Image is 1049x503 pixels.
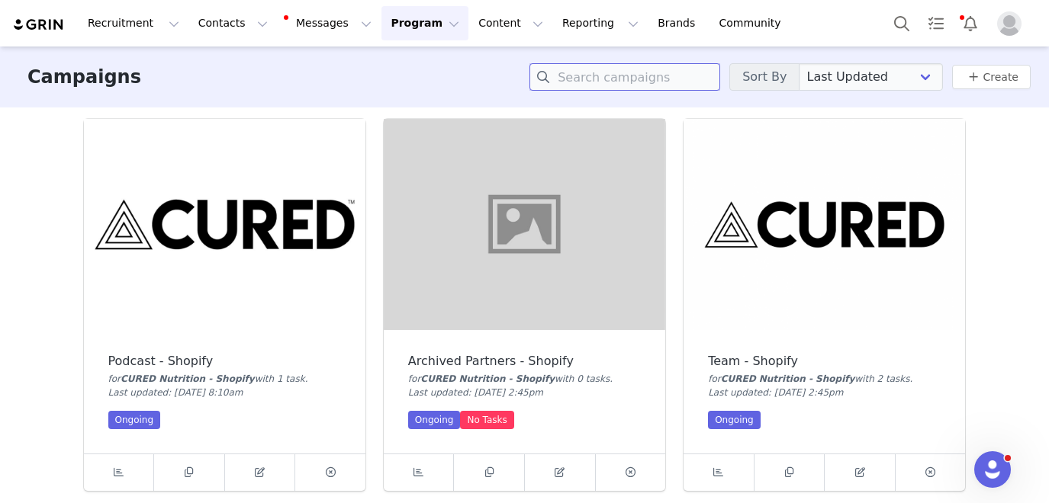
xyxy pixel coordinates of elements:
button: Program [381,6,468,40]
img: grin logo [12,18,66,32]
button: Recruitment [79,6,188,40]
button: Search [885,6,919,40]
button: Create [952,65,1031,89]
span: s [905,373,909,384]
input: Search campaigns [529,63,720,91]
button: Reporting [553,6,648,40]
span: CURED Nutrition - Shopify [420,373,555,384]
img: Team - Shopify [684,119,965,330]
img: Podcast - Shopify [84,119,365,330]
div: for with 1 task . [108,372,341,386]
div: Last updated: [DATE] 8:10am [108,386,341,399]
h3: Campaigns [27,63,141,91]
div: No Tasks [460,411,513,429]
button: Content [469,6,552,40]
div: Archived Partners - Shopify [408,354,641,368]
span: CURED Nutrition - Shopify [721,373,855,384]
div: Team - Shopify [708,354,941,368]
div: Ongoing [108,411,161,429]
button: Messages [278,6,381,40]
div: Podcast - Shopify [108,354,341,368]
a: Brands [648,6,709,40]
span: CURED Nutrition - Shopify [121,373,255,384]
div: Ongoing [708,411,761,429]
span: s [605,373,610,384]
img: Archived Partners - Shopify [384,119,665,330]
div: Ongoing [408,411,461,429]
button: Contacts [189,6,277,40]
img: placeholder-profile.jpg [997,11,1022,36]
div: for with 0 task . [408,372,641,386]
div: Last updated: [DATE] 2:45pm [408,386,641,399]
button: Notifications [954,6,987,40]
div: Last updated: [DATE] 2:45pm [708,386,941,399]
div: for with 2 task . [708,372,941,386]
a: Create [964,68,1018,86]
button: Profile [988,11,1037,36]
a: Tasks [919,6,953,40]
a: Community [710,6,797,40]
